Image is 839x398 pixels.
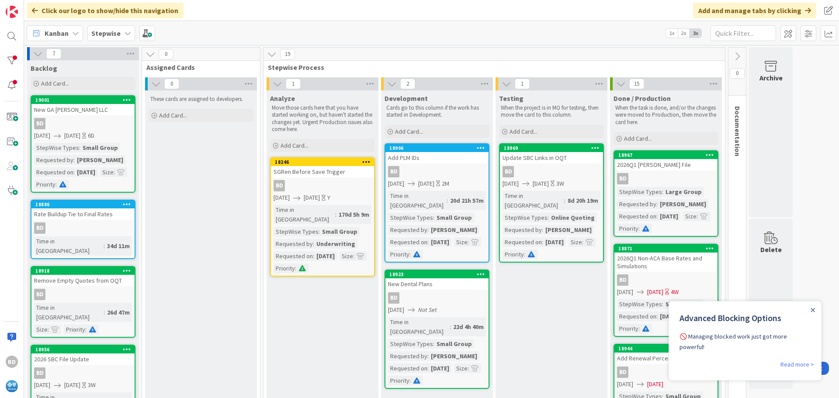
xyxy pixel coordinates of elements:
div: 18871 [614,245,718,253]
div: Y [327,193,330,202]
div: Priority [388,249,409,259]
div: [DATE] [658,311,680,321]
span: 3x [690,29,701,38]
div: 189672026Q1 [PERSON_NAME] File [614,151,718,170]
div: Click our logo to show/hide this navigation [27,3,184,18]
div: [DATE] [429,363,451,373]
div: [PERSON_NAME] [429,225,479,235]
span: Support [18,1,40,12]
div: 18918Remove Empty Quotes from OQT [31,267,135,286]
p: When the task is done, and/or the changes were moved to Production, then move the card here. [615,104,717,126]
span: : [697,211,698,221]
span: : [582,237,583,247]
div: Requested on [388,237,427,247]
div: Size [100,167,114,177]
span: : [104,308,105,317]
div: BD [31,222,135,234]
div: Small Group [320,227,360,236]
span: Done / Production [614,94,671,103]
a: 18918Remove Empty Quotes from OQTBDTime in [GEOGRAPHIC_DATA]:26d 47mSize:Priority: [31,266,135,338]
div: BD [503,166,514,177]
div: Requested on [34,167,73,177]
div: BD [385,292,489,304]
div: Add Renewal Percentage to Bids [614,353,718,364]
span: : [542,225,543,235]
div: 22d 4h 40m [451,322,486,332]
div: 18967 [618,152,718,158]
span: Analyze [270,94,295,103]
div: 18956 [31,346,135,353]
span: : [409,249,411,259]
span: [DATE] [34,131,50,140]
span: : [656,199,658,209]
span: [DATE] [418,179,434,188]
div: Time in [GEOGRAPHIC_DATA] [34,236,104,256]
div: 18246SGRen Before Save Trigger [271,158,374,177]
span: : [427,351,429,361]
span: Add Card... [395,128,423,135]
div: Small Group [434,213,474,222]
div: BD [385,166,489,177]
div: BD [500,166,603,177]
div: Size [683,211,697,221]
div: Delete [760,244,782,255]
span: 1 [286,79,301,89]
span: 2 [400,79,415,89]
span: : [564,196,565,205]
div: [PERSON_NAME] [658,199,708,209]
div: Add PLM IDs [385,152,489,163]
div: 18923 [389,271,489,277]
div: 18886 [35,201,135,208]
span: [DATE] [388,305,404,315]
div: BD [34,222,45,234]
input: Quick Filter... [711,25,776,41]
div: New Dental Plans [385,278,489,290]
span: [DATE] [533,179,549,188]
div: [DATE] [75,167,97,177]
span: : [524,249,525,259]
div: 18906Add PLM IDs [385,144,489,163]
span: : [468,237,469,247]
div: Requested on [274,251,313,261]
div: 6D [88,131,94,140]
span: Kanban [45,28,69,38]
div: 18944 [618,346,718,352]
div: BD [271,180,374,191]
span: Add Card... [41,80,69,87]
div: BD [31,118,135,129]
div: 18906 [389,145,489,151]
div: Requested on [617,311,656,321]
div: Size [454,237,468,247]
p: Move those cards here that you have started working on, but haven't started the changes yet. Urge... [272,104,373,133]
div: BD [274,180,285,191]
div: 18969Update SBC Links in OQT [500,144,603,163]
a: 18246SGRen Before Save TriggerBD[DATE][DATE]YTime in [GEOGRAPHIC_DATA]:170d 5h 9mStepWise Types:S... [270,157,375,277]
p: Cards go to this column if the work has started in Development. [386,104,488,119]
div: BD [617,173,628,184]
div: Small Group [434,339,474,349]
div: 18923New Dental Plans [385,270,489,290]
img: avatar [6,380,18,392]
div: StepWise Types [388,213,433,222]
span: : [662,299,663,309]
div: Size [340,251,353,261]
div: 26d 47m [105,308,132,317]
div: StepWise Types [617,299,662,309]
span: : [656,311,658,321]
b: Stepwise [91,29,121,38]
span: : [55,180,57,189]
div: Size [454,363,468,373]
div: 19001New GA [PERSON_NAME] LLC [31,96,135,115]
div: Priority [388,376,409,385]
a: 18886Rate Buildup Tie to Final RatesBDTime in [GEOGRAPHIC_DATA]:34d 11m [31,200,135,259]
span: [DATE] [304,193,320,202]
span: Documentation [733,106,742,156]
div: Large Group [663,187,704,197]
div: Update SBC Links in OQT [500,152,603,163]
span: : [353,251,354,261]
a: 189672026Q1 [PERSON_NAME] FileBDStepWise Types:Large GroupRequested by:[PERSON_NAME]Requested on:... [614,150,718,237]
div: [PERSON_NAME] [75,155,125,165]
div: Requested by [274,239,313,249]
